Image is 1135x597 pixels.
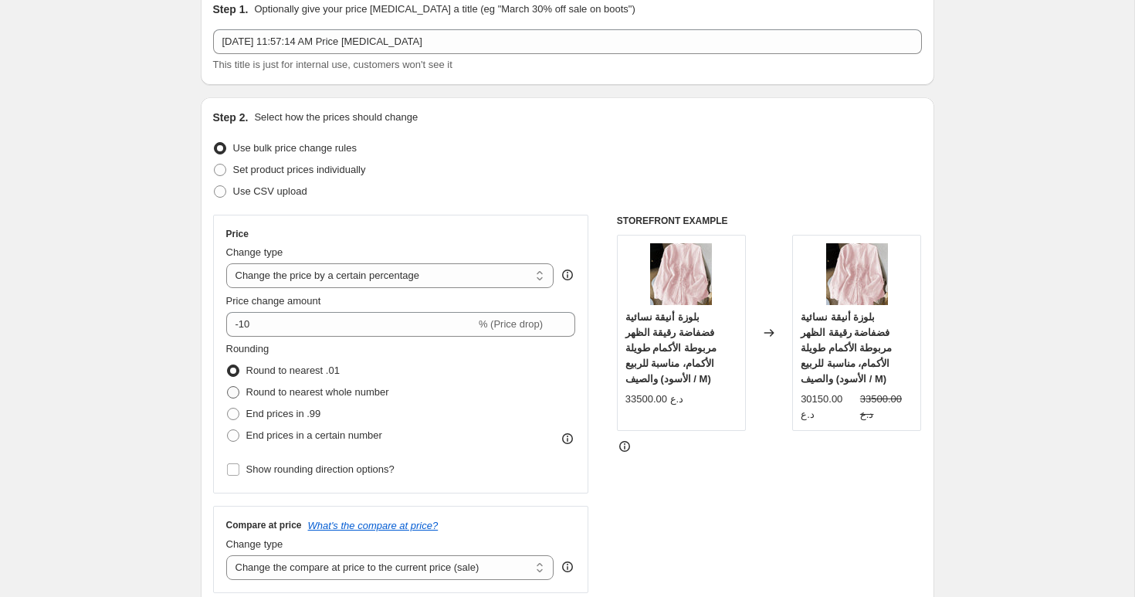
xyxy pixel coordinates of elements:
span: Round to nearest whole number [246,386,389,398]
span: Change type [226,246,283,258]
div: 33500.00 د.ع [625,392,683,407]
strike: 33500.00 د.ع [860,392,913,422]
span: Change type [226,538,283,550]
span: Show rounding direction options? [246,463,395,475]
span: Price change amount [226,295,321,307]
h2: Step 1. [213,2,249,17]
input: 30% off holiday sale [213,29,922,54]
h2: Step 2. [213,110,249,125]
span: بلوزة أنيقة نسائية فضفاضة رقيقة الظهر مربوطة الأكمام طويلة الأكمام، مناسبة للربيع والصيف (الأسود ... [625,311,717,385]
p: Select how the prices should change [254,110,418,125]
span: Set product prices individually [233,164,366,175]
img: 174901719499e00bf9c00ac25e0da74b8417cdda4e_thumbnail_900x_97e2acd4-19a4-4b97-9dd2-9469c51bddc5_80... [826,243,888,305]
img: 174901719499e00bf9c00ac25e0da74b8417cdda4e_thumbnail_900x_97e2acd4-19a4-4b97-9dd2-9469c51bddc5_80... [650,243,712,305]
span: % (Price drop) [479,318,543,330]
h3: Compare at price [226,519,302,531]
button: What's the compare at price? [308,520,439,531]
span: End prices in .99 [246,408,321,419]
span: End prices in a certain number [246,429,382,441]
input: -15 [226,312,476,337]
span: بلوزة أنيقة نسائية فضفاضة رقيقة الظهر مربوطة الأكمام طويلة الأكمام، مناسبة للربيع والصيف (الأسود ... [801,311,892,385]
h6: STOREFRONT EXAMPLE [617,215,922,227]
span: Rounding [226,343,269,354]
h3: Price [226,228,249,240]
span: Use bulk price change rules [233,142,357,154]
span: Round to nearest .01 [246,365,340,376]
div: help [560,559,575,575]
span: This title is just for internal use, customers won't see it [213,59,452,70]
div: help [560,267,575,283]
p: Optionally give your price [MEDICAL_DATA] a title (eg "March 30% off sale on boots") [254,2,635,17]
span: Use CSV upload [233,185,307,197]
div: 30150.00 د.ع [801,392,854,422]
